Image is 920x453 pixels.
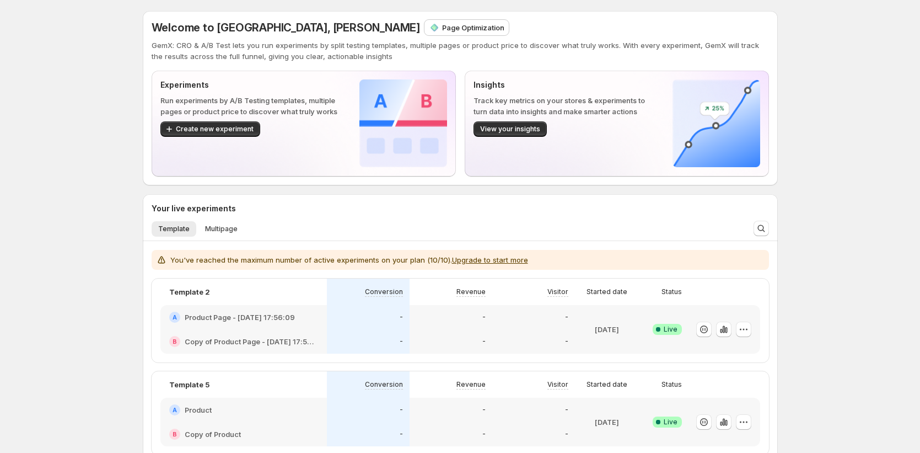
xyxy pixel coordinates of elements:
[160,121,260,137] button: Create new experiment
[482,313,486,322] p: -
[664,418,677,427] span: Live
[160,95,342,117] p: Run experiments by A/B Testing templates, multiple pages or product price to discover what truly ...
[474,121,547,137] button: View your insights
[661,380,682,389] p: Status
[547,380,568,389] p: Visitor
[456,380,486,389] p: Revenue
[365,287,403,296] p: Conversion
[185,404,212,415] h2: Product
[185,336,318,347] h2: Copy of Product Page - [DATE] 17:56:09
[442,22,504,33] p: Page Optimization
[400,337,403,346] p: -
[474,79,655,90] p: Insights
[169,286,210,297] p: Template 2
[365,380,403,389] p: Conversion
[452,255,528,264] button: Upgrade to start more
[595,324,619,335] p: [DATE]
[587,380,627,389] p: Started date
[429,22,440,33] img: Page Optimization
[160,79,342,90] p: Experiments
[170,254,528,265] p: You've reached the maximum number of active experiments on your plan (10/10).
[565,313,568,322] p: -
[456,287,486,296] p: Revenue
[672,79,760,167] img: Insights
[152,21,420,34] span: Welcome to [GEOGRAPHIC_DATA], [PERSON_NAME]
[400,313,403,322] p: -
[400,430,403,439] p: -
[173,407,177,413] h2: A
[482,337,486,346] p: -
[185,429,241,440] h2: Copy of Product
[587,287,627,296] p: Started date
[173,338,177,345] h2: B
[185,312,295,323] h2: Product Page - [DATE] 17:56:09
[547,287,568,296] p: Visitor
[664,325,677,334] span: Live
[661,287,682,296] p: Status
[359,79,447,167] img: Experiments
[173,431,177,438] h2: B
[482,430,486,439] p: -
[152,203,236,214] h3: Your live experiments
[176,125,254,134] span: Create new experiment
[173,314,177,321] h2: A
[474,95,655,117] p: Track key metrics on your stores & experiments to turn data into insights and make smarter actions
[158,225,190,233] span: Template
[565,406,568,414] p: -
[482,406,486,414] p: -
[205,225,238,233] span: Multipage
[169,379,209,390] p: Template 5
[565,430,568,439] p: -
[595,417,619,428] p: [DATE]
[480,125,540,134] span: View your insights
[565,337,568,346] p: -
[754,221,769,236] button: Search and filter results
[152,40,769,62] p: GemX: CRO & A/B Test lets you run experiments by split testing templates, multiple pages or produ...
[400,406,403,414] p: -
